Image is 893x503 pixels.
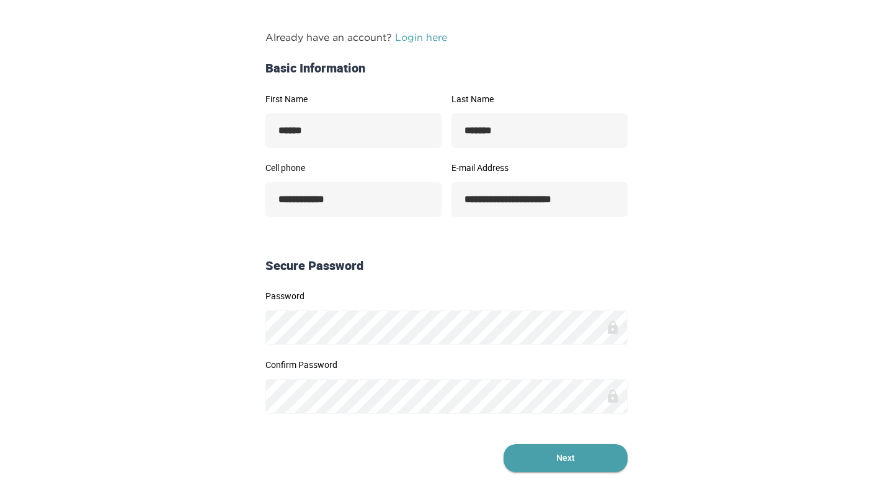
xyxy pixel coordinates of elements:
label: Last Name [451,95,628,103]
label: Password [265,292,628,300]
p: Already have an account? [265,30,628,45]
div: Secure Password [260,257,633,275]
a: Login here [395,32,447,43]
label: E-mail Address [451,164,628,172]
label: First Name [265,95,442,103]
div: Basic Information [260,59,633,77]
button: Next [504,444,628,472]
label: Confirm Password [265,361,628,369]
label: Cell phone [265,164,442,172]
